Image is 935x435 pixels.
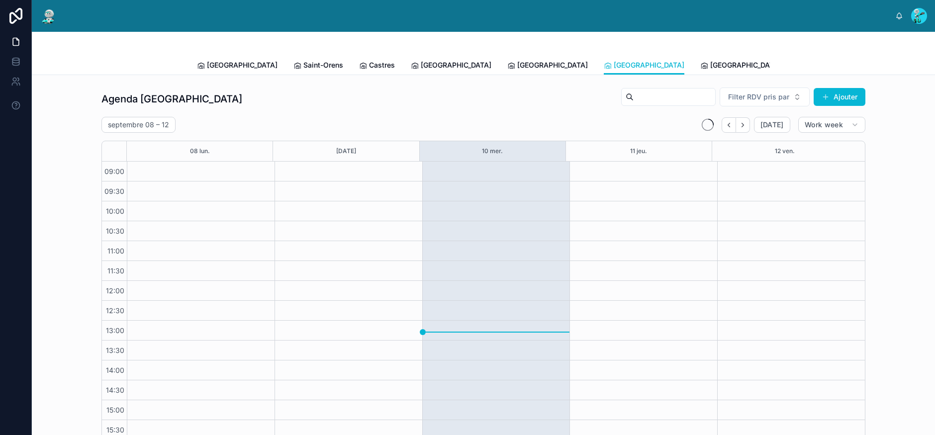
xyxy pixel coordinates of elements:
[359,56,395,76] a: Castres
[728,92,789,102] span: Filter RDV pris par
[303,60,343,70] span: Saint-Orens
[103,326,127,335] span: 13:00
[507,56,588,76] a: [GEOGRAPHIC_DATA]
[40,8,58,24] img: App logo
[421,60,491,70] span: [GEOGRAPHIC_DATA]
[805,120,843,129] span: Work week
[66,14,895,18] div: scrollable content
[105,247,127,255] span: 11:00
[798,117,865,133] button: Work week
[207,60,278,70] span: [GEOGRAPHIC_DATA]
[720,87,810,106] button: Select Button
[754,117,790,133] button: [DATE]
[630,141,647,161] button: 11 jeu.
[775,141,795,161] button: 12 ven.
[293,56,343,76] a: Saint-Orens
[814,88,865,106] button: Ajouter
[604,56,684,75] a: [GEOGRAPHIC_DATA]
[760,120,784,129] span: [DATE]
[517,60,588,70] span: [GEOGRAPHIC_DATA]
[103,306,127,315] span: 12:30
[104,426,127,434] span: 15:30
[104,406,127,414] span: 15:00
[614,60,684,70] span: [GEOGRAPHIC_DATA]
[102,167,127,175] span: 09:00
[103,366,127,374] span: 14:00
[103,227,127,235] span: 10:30
[722,117,736,133] button: Back
[102,187,127,195] span: 09:30
[736,117,750,133] button: Next
[103,346,127,354] span: 13:30
[369,60,395,70] span: Castres
[108,120,169,130] h2: septembre 08 – 12
[103,286,127,295] span: 12:00
[482,141,503,161] button: 10 mer.
[336,141,356,161] button: [DATE]
[103,207,127,215] span: 10:00
[411,56,491,76] a: [GEOGRAPHIC_DATA]
[710,60,781,70] span: [GEOGRAPHIC_DATA]
[101,92,242,106] h1: Agenda [GEOGRAPHIC_DATA]
[105,266,127,275] span: 11:30
[103,386,127,394] span: 14:30
[190,141,210,161] button: 08 lun.
[700,56,781,76] a: [GEOGRAPHIC_DATA]
[197,56,278,76] a: [GEOGRAPHIC_DATA]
